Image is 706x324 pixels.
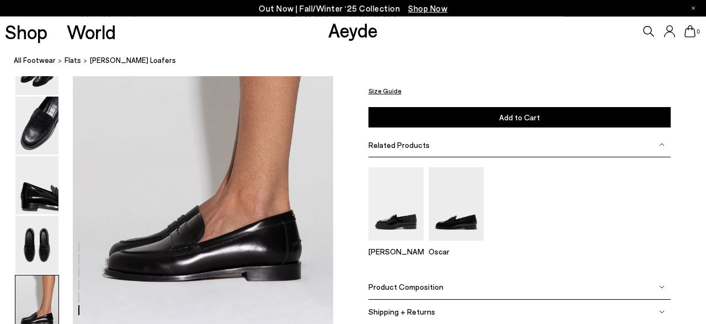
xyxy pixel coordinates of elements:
[368,167,424,240] img: Leon Loafers
[67,22,116,41] a: World
[5,22,47,41] a: Shop
[429,167,484,240] img: Oscar Leather Loafers
[684,25,696,38] a: 0
[368,83,402,97] button: Size Guide
[368,233,424,256] a: Leon Loafers [PERSON_NAME]
[659,309,665,315] img: svg%3E
[659,142,665,147] img: svg%3E
[90,55,176,67] span: [PERSON_NAME] Loafers
[14,46,706,77] nav: breadcrumb
[15,156,58,214] img: Oscar Leather Loafers - Image 4
[328,18,378,41] a: Aeyde
[65,55,81,67] a: flats
[408,3,447,13] span: Navigate to /collections/new-in
[15,216,58,274] img: Oscar Leather Loafers - Image 5
[259,2,447,15] p: Out Now | Fall/Winter ‘25 Collection
[14,55,56,67] a: All Footwear
[499,113,540,122] span: Add to Cart
[429,247,484,256] p: Oscar
[368,282,443,291] span: Product Composition
[429,233,484,256] a: Oscar Leather Loafers Oscar
[368,140,430,149] span: Related Products
[659,284,665,290] img: svg%3E
[368,247,424,256] p: [PERSON_NAME]
[65,56,81,65] span: flats
[368,307,435,316] span: Shipping + Returns
[15,97,58,155] img: Oscar Leather Loafers - Image 3
[696,29,701,35] span: 0
[368,107,671,128] button: Add to Cart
